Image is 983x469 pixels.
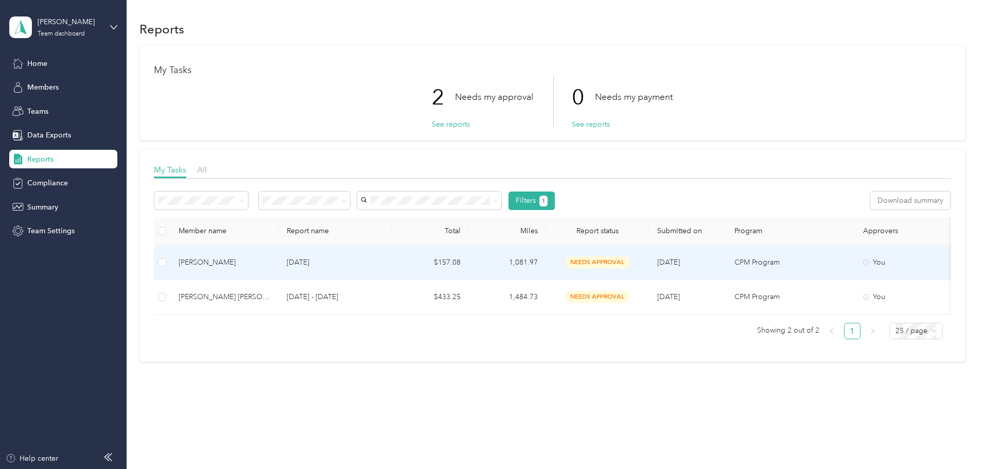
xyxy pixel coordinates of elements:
[27,225,75,236] span: Team Settings
[154,65,951,76] h1: My Tasks
[829,328,835,334] span: left
[925,411,983,469] iframe: Everlance-gr Chat Button Frame
[455,91,533,103] p: Needs my approval
[855,217,958,246] th: Approvers
[565,291,630,303] span: needs approval
[657,292,680,301] span: [DATE]
[27,154,54,165] span: Reports
[823,323,840,339] button: left
[27,58,47,69] span: Home
[27,106,48,117] span: Teams
[170,217,278,246] th: Member name
[179,227,270,235] div: Member name
[572,119,610,130] button: See reports
[392,246,469,280] td: $157.08
[38,31,85,37] div: Team dashboard
[477,227,538,235] div: Miles
[572,76,595,119] p: 0
[726,280,855,315] td: CPM Program
[197,165,207,175] span: All
[179,257,270,268] div: [PERSON_NAME]
[726,217,855,246] th: Program
[508,192,555,210] button: Filters1
[726,246,855,280] td: CPM Program
[554,227,641,235] span: Report status
[27,130,71,141] span: Data Exports
[27,178,68,188] span: Compliance
[844,323,861,339] li: 1
[845,323,860,339] a: 1
[27,82,59,93] span: Members
[863,291,950,303] div: You
[287,257,383,268] p: [DATE]
[432,76,455,119] p: 2
[278,217,392,246] th: Report name
[595,91,673,103] p: Needs my payment
[27,202,58,213] span: Summary
[38,16,102,27] div: [PERSON_NAME]
[287,291,383,303] p: [DATE] - [DATE]
[757,323,819,338] span: Showing 2 out of 2
[863,257,950,268] div: You
[469,246,546,280] td: 1,081.97
[542,197,545,206] span: 1
[865,323,881,339] button: right
[400,227,461,235] div: Total
[432,119,470,130] button: See reports
[734,257,847,268] p: CPM Program
[734,291,847,303] p: CPM Program
[870,192,951,210] button: Download summary
[539,196,548,206] button: 1
[649,217,726,246] th: Submitted on
[896,323,937,339] span: 25 / page
[657,258,680,267] span: [DATE]
[870,328,876,334] span: right
[6,453,58,464] button: Help center
[823,323,840,339] li: Previous Page
[469,280,546,315] td: 1,484.73
[565,256,630,268] span: needs approval
[139,24,184,34] h1: Reports
[392,280,469,315] td: $433.25
[865,323,881,339] li: Next Page
[889,323,943,339] div: Page Size
[154,165,186,175] span: My Tasks
[179,291,270,303] div: [PERSON_NAME] [PERSON_NAME]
